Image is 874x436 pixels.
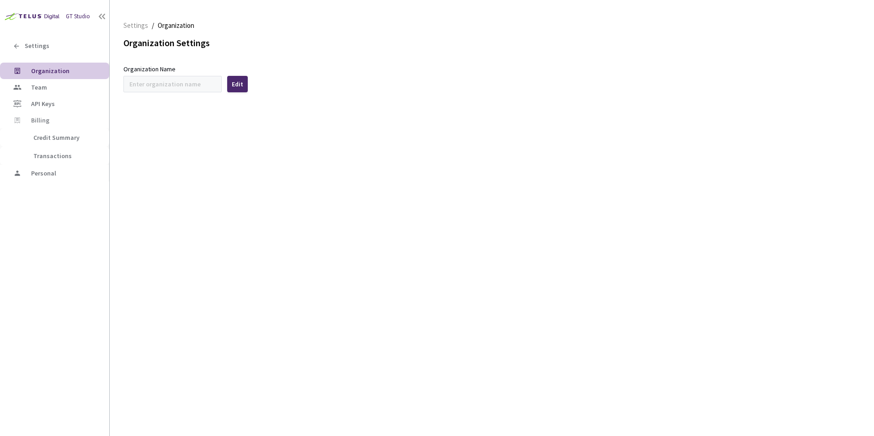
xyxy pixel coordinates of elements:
[123,20,148,31] span: Settings
[122,20,150,30] a: Settings
[232,80,243,88] div: Edit
[31,169,56,177] span: Personal
[33,133,80,142] span: Credit Summary
[152,20,154,31] li: /
[123,37,860,50] div: Organization Settings
[31,100,55,108] span: API Keys
[123,64,176,74] div: Organization Name
[31,83,47,91] span: Team
[25,42,49,50] span: Settings
[158,20,194,31] span: Organization
[31,67,69,75] span: Organization
[123,76,222,92] input: Enter organization name
[31,117,49,124] span: Billing
[66,12,90,21] div: GT Studio
[33,152,72,160] span: Transactions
